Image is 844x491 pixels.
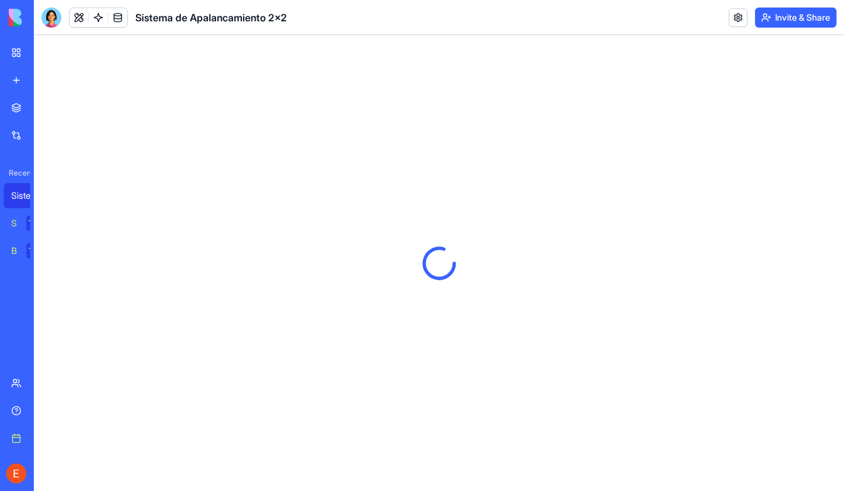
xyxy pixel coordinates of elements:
button: Invite & Share [755,8,836,28]
a: Sistema de Apalancamiento 2x2 [4,183,54,208]
div: Sistema de Apalancamiento 2x2 [11,189,46,202]
div: Blog Generation Pro [11,245,18,257]
span: Recent [4,168,30,178]
div: Social Media Content Generator [11,217,18,230]
div: TRY [26,216,46,231]
a: Social Media Content GeneratorTRY [4,211,54,236]
h1: Sistema de Apalancamiento 2x2 [135,10,287,25]
img: ACg8ocJsZ5xZHxUy_9QQ2lzFYK42ib_tRcfOw8_nzJkcXAL9HkQ84A=s96-c [6,463,26,483]
a: Blog Generation ProTRY [4,238,54,263]
img: logo [9,9,86,26]
div: TRY [26,243,46,258]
